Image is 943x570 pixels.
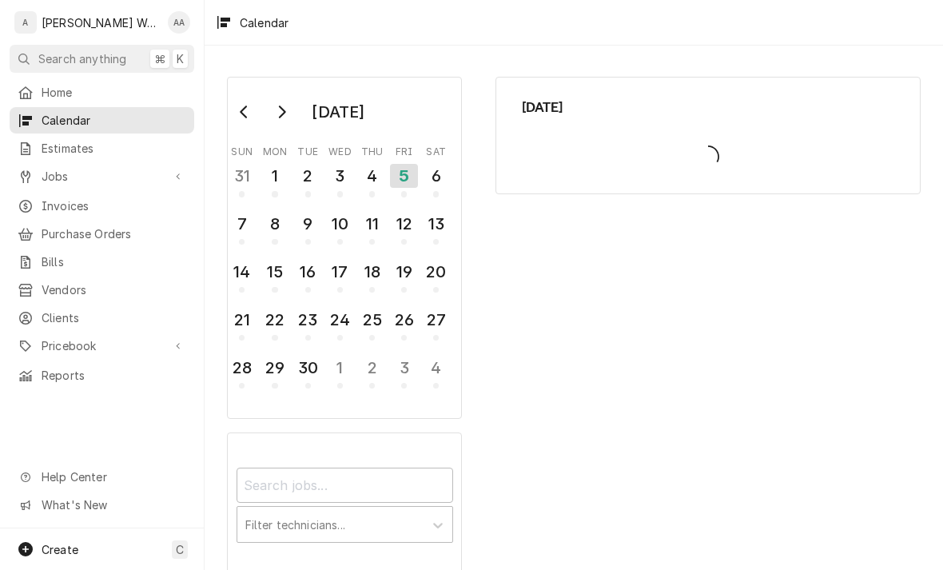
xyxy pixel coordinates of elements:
[10,163,194,189] a: Go to Jobs
[360,164,384,188] div: 4
[420,140,452,159] th: Saturday
[176,541,184,558] span: C
[360,260,384,284] div: 18
[328,308,352,332] div: 24
[42,496,185,513] span: What's New
[392,260,416,284] div: 19
[42,253,186,270] span: Bills
[177,50,184,67] span: K
[328,356,352,380] div: 1
[10,45,194,73] button: Search anything⌘K
[292,140,324,159] th: Tuesday
[42,543,78,556] span: Create
[10,249,194,275] a: Bills
[328,212,352,236] div: 10
[392,356,416,380] div: 3
[392,212,416,236] div: 12
[42,112,186,129] span: Calendar
[262,356,287,380] div: 29
[262,308,287,332] div: 22
[168,11,190,34] div: Aaron Anderson's Avatar
[424,212,448,236] div: 13
[42,84,186,101] span: Home
[38,50,126,67] span: Search anything
[424,260,448,284] div: 20
[262,260,287,284] div: 15
[42,197,186,214] span: Invoices
[226,140,258,159] th: Sunday
[14,11,37,34] div: A
[229,212,254,236] div: 7
[168,11,190,34] div: AA
[328,260,352,284] div: 17
[495,77,921,194] div: Calendar Calendar
[10,492,194,518] a: Go to What's New
[10,305,194,331] a: Clients
[42,281,186,298] span: Vendors
[424,308,448,332] div: 27
[10,333,194,359] a: Go to Pricebook
[10,193,194,219] a: Invoices
[42,140,186,157] span: Estimates
[356,140,388,159] th: Thursday
[424,164,448,188] div: 6
[42,468,185,485] span: Help Center
[265,99,297,125] button: Go to next month
[296,212,320,236] div: 9
[390,164,418,188] div: 5
[10,135,194,161] a: Estimates
[296,356,320,380] div: 30
[10,464,194,490] a: Go to Help Center
[42,309,186,326] span: Clients
[522,97,895,118] span: [DATE]
[10,79,194,106] a: Home
[258,140,292,159] th: Monday
[328,164,352,188] div: 3
[42,225,186,242] span: Purchase Orders
[10,277,194,303] a: Vendors
[262,164,287,188] div: 1
[227,77,462,419] div: Calendar Day Picker
[42,14,159,31] div: [PERSON_NAME] Works LLC
[424,356,448,380] div: 4
[262,212,287,236] div: 8
[296,164,320,188] div: 2
[229,260,254,284] div: 14
[229,164,254,188] div: 31
[360,308,384,332] div: 25
[296,260,320,284] div: 16
[237,453,453,560] div: Calendar Filters
[10,107,194,134] a: Calendar
[306,98,370,126] div: [DATE]
[42,337,162,354] span: Pricebook
[229,308,254,332] div: 21
[42,168,162,185] span: Jobs
[296,308,320,332] div: 23
[10,221,194,247] a: Purchase Orders
[388,140,420,159] th: Friday
[237,468,453,503] input: Search jobs...
[360,212,384,236] div: 11
[324,140,356,159] th: Wednesday
[360,356,384,380] div: 2
[154,50,165,67] span: ⌘
[522,140,895,173] span: Loading...
[42,367,186,384] span: Reports
[10,362,194,389] a: Reports
[229,99,261,125] button: Go to previous month
[392,308,416,332] div: 26
[229,356,254,380] div: 28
